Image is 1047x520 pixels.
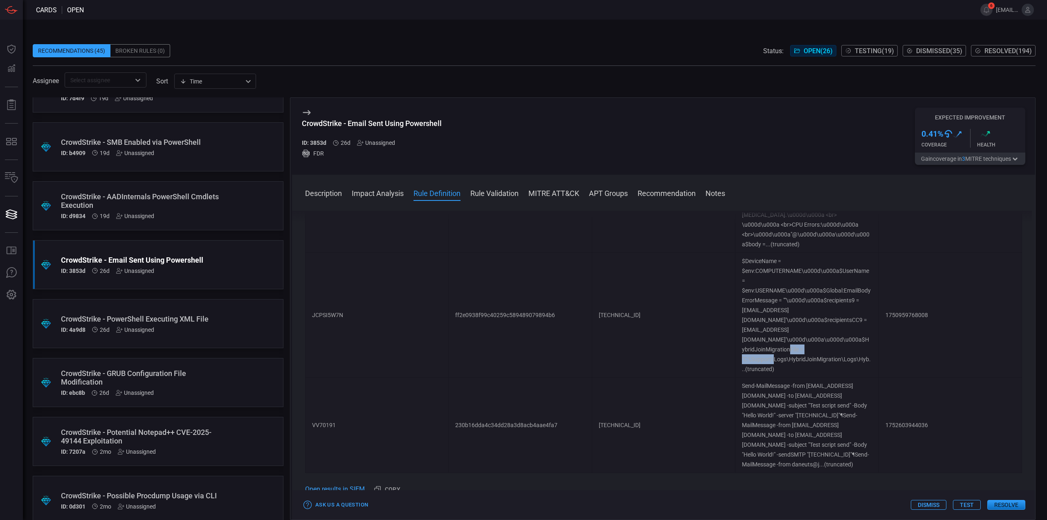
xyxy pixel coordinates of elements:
button: Open(26) [790,45,836,56]
h5: ID: 3853d [302,140,326,146]
div: Unassigned [115,95,153,101]
button: Copy [371,483,404,496]
span: Dismissed ( 35 ) [916,47,962,55]
h5: ID: 4a9d8 [61,326,85,333]
td: [TECHNICAL_ID] [592,253,735,378]
span: 3 [962,155,965,162]
button: Detections [2,59,21,79]
div: Coverage [921,142,970,148]
div: FDR [302,149,442,158]
span: Jul 27, 2025 3:14 AM [99,389,109,396]
h5: ID: 7207a [61,448,85,455]
span: open [67,6,84,14]
button: Impact Analysis [352,188,404,198]
div: CrowdStrike - GRUB Configuration File Modification [61,369,224,386]
td: 1752603944036 [878,378,1022,473]
a: Open results in SIEM [305,484,365,494]
div: Unassigned [118,503,156,510]
div: CrowdStrike - PowerShell Executing XML File [61,315,224,323]
td: [TECHNICAL_ID] [592,378,735,473]
label: sort [156,77,168,85]
td: $DeviceName = $env:COMPUTERNAME\u000d\u000a$UserName = $env:USERNAME\u000d\u000a$Global:EmailBody... [735,253,878,378]
button: Testing(19) [841,45,898,56]
td: JCPSI5W7N [306,253,449,378]
button: Dismissed(35) [903,45,966,56]
td: Send-MailMessage -from [EMAIL_ADDRESS][DOMAIN_NAME] -to [EMAIL_ADDRESS][DOMAIN_NAME] -subject "Te... [735,378,878,473]
button: Rule Validation [470,188,519,198]
td: VV70191 [306,378,449,473]
button: Cards [2,205,21,224]
td: ff2e0938f99c40259c589489079894b6 [449,253,592,378]
h5: ID: 3853d [61,268,85,274]
div: Unassigned [116,213,154,219]
button: MITRE ATT&CK [528,188,579,198]
h5: ID: ebc8b [61,389,85,396]
div: Broken Rules (0) [110,44,170,57]
div: Unassigned [116,389,154,396]
span: Status: [763,47,784,55]
div: Unassigned [116,326,154,333]
button: Open [132,74,144,86]
button: Dismiss [911,500,946,510]
div: Unassigned [116,268,154,274]
span: Testing ( 19 ) [855,47,894,55]
span: Aug 03, 2025 3:25 AM [100,150,110,156]
button: Notes [705,188,725,198]
div: CrowdStrike - Possible Procdump Usage via CLI [61,491,224,500]
h5: ID: d9834 [61,213,85,219]
button: Dashboard [2,39,21,59]
span: Jul 27, 2025 3:14 AM [100,326,110,333]
span: Aug 03, 2025 3:25 AM [99,95,108,101]
span: 6 [988,2,995,9]
input: Select assignee [67,75,130,85]
h5: Expected Improvement [915,114,1025,121]
div: CrowdStrike - Email Sent Using Powershell [302,119,442,128]
button: 6 [980,4,993,16]
button: Ask Us a Question [302,499,370,511]
div: CrowdStrike - AADInternals PowerShell Cmdlets Execution [61,192,224,209]
h5: ID: b4909 [61,150,85,156]
td: 1750959768008 [878,253,1022,378]
span: Jul 27, 2025 3:14 AM [100,268,110,274]
span: Jul 05, 2025 11:47 PM [100,503,111,510]
button: Reports [2,95,21,115]
button: Resolved(194) [971,45,1036,56]
button: Gaincoverage in3MITRE techniques [915,153,1025,165]
span: Cards [36,6,57,14]
button: Description [305,188,342,198]
h5: ID: 0d301 [61,503,85,510]
button: Test [953,500,981,510]
h3: 0.41 % [921,129,944,139]
span: Jul 05, 2025 11:47 PM [100,448,111,455]
div: CrowdStrike - SMB Enabled via PowerShell [61,138,224,146]
button: Recommendation [638,188,696,198]
div: CrowdStrike - Potential Notepad++ CVE-2025-49144 Exploitation [61,428,224,445]
span: Assignee [33,77,59,85]
div: Unassigned [118,448,156,455]
button: Preferences [2,285,21,305]
div: CrowdStrike - Email Sent Using Powershell [61,256,224,264]
span: Jul 27, 2025 3:14 AM [341,140,350,146]
div: Time [180,77,243,86]
button: APT Groups [589,188,628,198]
button: Resolve [987,500,1025,510]
div: Health [977,142,1026,148]
button: Ask Us A Question [2,263,21,283]
span: [EMAIL_ADDRESS][DOMAIN_NAME] [996,7,1018,13]
button: Rule Catalog [2,241,21,261]
div: Recommendations (45) [33,44,110,57]
h5: ID: 7d4f9 [61,95,84,101]
div: Unassigned [116,150,154,156]
td: 230b16dda4c34dd28a3d8acb4aae4fa7 [449,378,592,473]
button: Rule Definition [413,188,461,198]
span: Open ( 26 ) [804,47,833,55]
div: Unassigned [357,140,395,146]
button: MITRE - Detection Posture [2,132,21,151]
button: Inventory [2,168,21,188]
span: Aug 03, 2025 3:25 AM [100,213,110,219]
span: Resolved ( 194 ) [984,47,1032,55]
